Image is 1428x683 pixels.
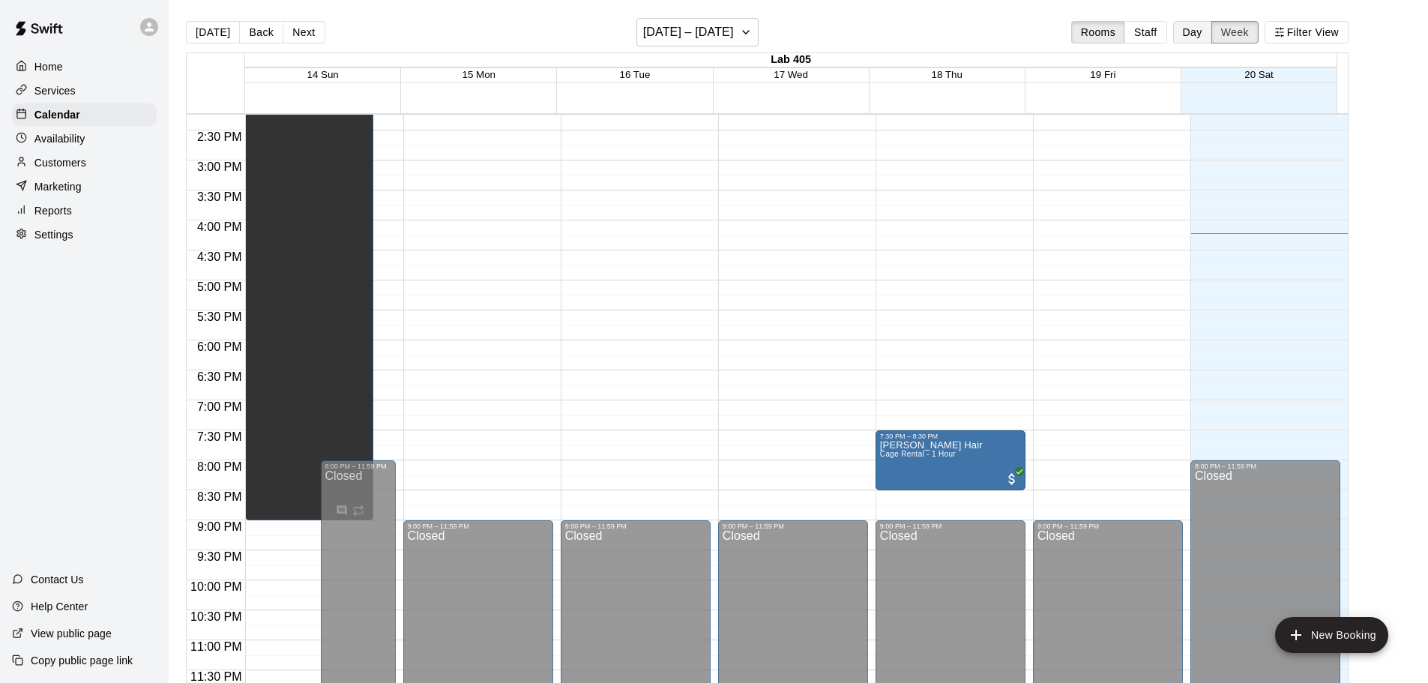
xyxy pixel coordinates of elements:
p: Copy public page link [31,653,133,668]
div: 8:00 PM – 11:59 PM [1195,463,1336,470]
button: 20 Sat [1244,69,1274,80]
a: Home [12,55,157,78]
button: 14 Sun [307,69,339,80]
p: Home [34,59,63,74]
div: 7:30 PM – 8:30 PM [880,433,1021,440]
button: 16 Tue [620,69,651,80]
span: 5:00 PM [193,280,246,293]
span: 3:00 PM [193,160,246,173]
span: 6:00 PM [193,340,246,353]
div: Lab 405 [245,53,1337,67]
span: Cage Rental - 1 Hour [880,450,956,458]
span: All customers have paid [1004,472,1019,487]
p: Reports [34,203,72,218]
span: 4:30 PM [193,250,246,263]
button: [DATE] [186,21,240,43]
a: Availability [12,127,157,150]
button: Staff [1124,21,1167,43]
p: Contact Us [31,572,84,587]
span: 7:00 PM [193,400,246,413]
p: View public page [31,626,112,641]
button: 15 Mon [463,69,495,80]
a: Calendar [12,103,157,126]
button: add [1275,617,1388,653]
p: Services [34,83,76,98]
span: 8:30 PM [193,490,246,503]
button: 17 Wed [774,69,808,80]
span: 11:00 PM [187,640,245,653]
p: Settings [34,227,73,242]
p: Customers [34,155,86,170]
div: 9:00 PM – 11:59 PM [408,523,549,530]
button: 18 Thu [932,69,962,80]
span: 3:30 PM [193,190,246,203]
p: Marketing [34,179,82,194]
span: 6:30 PM [193,370,246,383]
button: Day [1173,21,1212,43]
span: 10:00 PM [187,580,245,593]
p: Availability [34,131,85,146]
a: Customers [12,151,157,174]
button: Filter View [1265,21,1349,43]
div: 9:00 PM – 11:59 PM [1037,523,1178,530]
div: 8:00 PM – 11:59 PM [325,463,391,470]
button: Week [1211,21,1259,43]
span: 4:00 PM [193,220,246,233]
a: Marketing [12,175,157,198]
h6: [DATE] – [DATE] [643,22,734,43]
p: Calendar [34,107,80,122]
span: 11:30 PM [187,670,245,683]
button: [DATE] – [DATE] [636,18,759,46]
span: 8:00 PM [193,460,246,473]
p: Help Center [31,599,88,614]
span: 7:30 PM [193,430,246,443]
span: 9:30 PM [193,550,246,563]
button: 19 Fri [1090,69,1115,80]
span: 9:00 PM [193,520,246,533]
a: Reports [12,199,157,222]
a: Services [12,79,157,102]
span: 5:30 PM [193,310,246,323]
span: 10:30 PM [187,610,245,623]
span: 2:30 PM [193,130,246,143]
div: 7:30 PM – 8:30 PM: Cage Rental - 1 Hour [876,430,1025,490]
div: 9:00 PM – 11:59 PM [880,523,1021,530]
button: Rooms [1071,21,1125,43]
a: Settings [12,223,157,246]
button: Next [283,21,325,43]
div: 9:00 PM – 11:59 PM [723,523,864,530]
button: Back [239,21,283,43]
div: 9:00 PM – 11:59 PM [565,523,706,530]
